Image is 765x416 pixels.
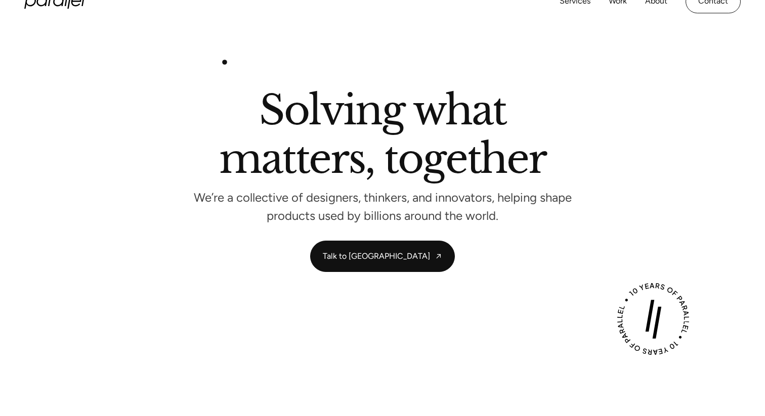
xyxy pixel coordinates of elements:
h2: Solving what matters, together [219,90,546,183]
p: We’re a collective of designers, thinkers, and innovators, helping shape products used by billion... [193,194,572,220]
